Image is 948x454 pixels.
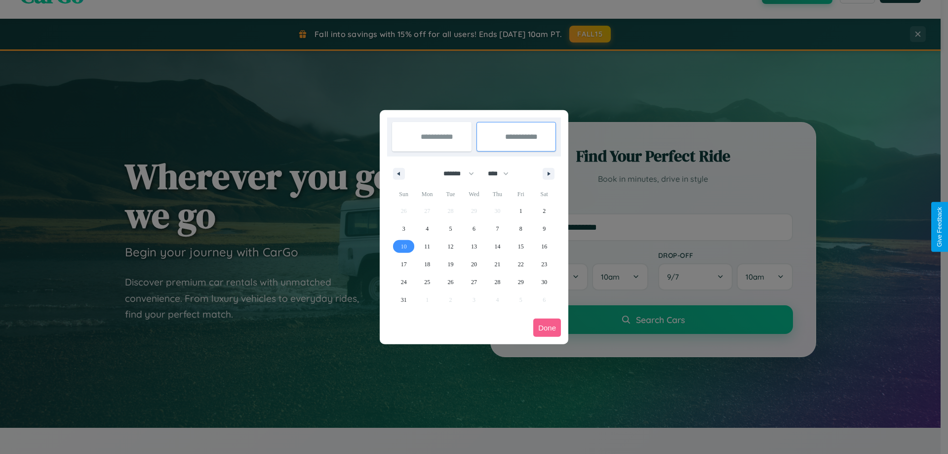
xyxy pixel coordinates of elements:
span: 29 [518,273,524,291]
span: 4 [426,220,429,238]
button: 11 [415,238,438,255]
button: 29 [509,273,532,291]
button: 22 [509,255,532,273]
span: 17 [401,255,407,273]
span: 16 [541,238,547,255]
span: 31 [401,291,407,309]
button: 24 [392,273,415,291]
button: 25 [415,273,438,291]
button: 21 [486,255,509,273]
span: 23 [541,255,547,273]
span: 13 [471,238,477,255]
span: 6 [473,220,475,238]
button: 5 [439,220,462,238]
span: 8 [519,220,522,238]
button: 6 [462,220,485,238]
span: 3 [402,220,405,238]
button: 4 [415,220,438,238]
button: 20 [462,255,485,273]
button: 28 [486,273,509,291]
button: 10 [392,238,415,255]
span: 30 [541,273,547,291]
span: 14 [494,238,500,255]
span: 9 [543,220,546,238]
span: 20 [471,255,477,273]
button: 16 [533,238,556,255]
span: Fri [509,186,532,202]
span: 26 [448,273,454,291]
button: 13 [462,238,485,255]
div: Give Feedback [936,207,943,247]
span: 24 [401,273,407,291]
button: 8 [509,220,532,238]
button: 2 [533,202,556,220]
button: 30 [533,273,556,291]
span: Sat [533,186,556,202]
button: 14 [486,238,509,255]
span: 22 [518,255,524,273]
button: 23 [533,255,556,273]
button: 27 [462,273,485,291]
button: Done [533,319,561,337]
span: 11 [424,238,430,255]
span: Thu [486,186,509,202]
button: 12 [439,238,462,255]
button: 17 [392,255,415,273]
button: 9 [533,220,556,238]
button: 15 [509,238,532,255]
span: Tue [439,186,462,202]
button: 26 [439,273,462,291]
span: 19 [448,255,454,273]
span: 2 [543,202,546,220]
span: 15 [518,238,524,255]
button: 31 [392,291,415,309]
span: 28 [494,273,500,291]
span: 10 [401,238,407,255]
button: 18 [415,255,438,273]
button: 19 [439,255,462,273]
span: 18 [424,255,430,273]
span: 7 [496,220,499,238]
span: 27 [471,273,477,291]
span: Mon [415,186,438,202]
span: 12 [448,238,454,255]
button: 7 [486,220,509,238]
span: 25 [424,273,430,291]
span: Sun [392,186,415,202]
button: 3 [392,220,415,238]
span: 1 [519,202,522,220]
span: 21 [494,255,500,273]
button: 1 [509,202,532,220]
span: Wed [462,186,485,202]
span: 5 [449,220,452,238]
